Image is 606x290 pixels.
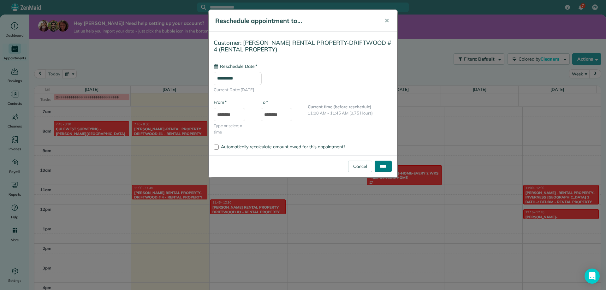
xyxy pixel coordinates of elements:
p: 11:00 AM - 11:45 AM (0.75 Hours) [308,110,392,116]
b: Current time (before reschedule) [308,104,371,109]
h4: Customer: [PERSON_NAME] RENTAL PROPERTY-DRIFTWOOD # 4 (RENTAL PROPERTY) [214,39,392,52]
a: Cancel [348,161,372,172]
h5: Reschedule appointment to... [215,16,376,25]
div: Open Intercom Messenger [585,269,600,284]
span: Type or select a time [214,123,251,135]
label: From [214,99,227,105]
span: Automatically recalculate amount owed for this appointment? [221,144,345,150]
label: To [261,99,268,105]
span: Current Date: [DATE] [214,87,392,93]
span: ✕ [384,17,389,24]
label: Reschedule Date [214,63,257,69]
